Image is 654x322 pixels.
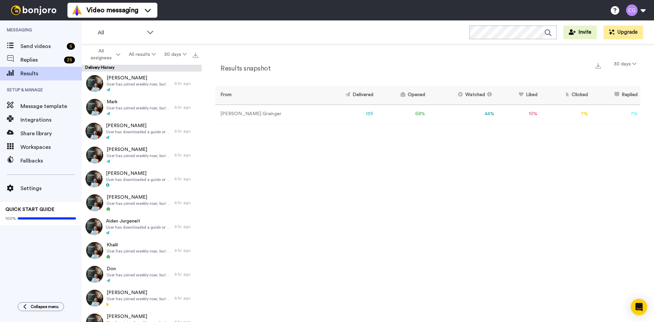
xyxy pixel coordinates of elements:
[428,105,497,123] td: 44 %
[631,299,647,315] div: Open Intercom Messenger
[20,116,82,124] span: Integrations
[174,152,198,158] div: 6 hr. ago
[86,290,103,307] img: c6d5cad2-fd79-47d2-a982-296bb4c3c359-thumb.jpg
[591,86,640,105] th: Replied
[107,289,171,296] span: [PERSON_NAME]
[106,170,171,177] span: [PERSON_NAME]
[86,266,103,283] img: 0323e21c-0476-4eef-b5d3-07423df56509-thumb.jpg
[82,215,202,239] a: Aiden JurgeneitUser has downloaded a guide or filled out a form that is not Weekly Roar, 30 Days ...
[18,302,64,311] button: Collapse menu
[174,224,198,229] div: 6 hr. ago
[83,45,125,64] button: All assignees
[20,157,82,165] span: Fallbacks
[86,194,103,211] img: b845af15-1c70-49f3-8ab5-d474b55c24d6-thumb.jpg
[72,5,82,16] img: vm-color.svg
[497,86,540,105] th: Liked
[106,225,171,230] span: User has downloaded a guide or filled out a form that is not Weekly Roar, 30 Days or Assessment, ...
[193,52,198,58] img: export.svg
[595,63,601,68] img: export.svg
[106,122,171,129] span: [PERSON_NAME]
[20,143,82,151] span: Workspaces
[87,5,138,15] span: Video messaging
[67,43,75,50] div: 5
[604,26,643,39] button: Upgrade
[82,95,202,119] a: MarkUser has joined weekly-roar, but is not in Mighty Networks.6 hr. ago
[107,146,171,153] span: [PERSON_NAME]
[174,200,198,205] div: 6 hr. ago
[540,86,591,105] th: Clicked
[98,29,143,37] span: All
[107,313,171,320] span: [PERSON_NAME]
[86,242,103,259] img: a2c92df5-3d30-45d5-9054-af58627a8f1b-thumb.jpg
[107,248,171,254] span: User has joined weekly-roar, but is not in Mighty Networks.
[319,86,376,105] th: Delivered
[319,105,376,123] td: 139
[86,75,103,92] img: 3f3272ba-10bd-4b44-8787-4f3e3b22f8bb-thumb.jpg
[82,167,202,191] a: [PERSON_NAME]User has downloaded a guide or filled out a form that is not Weekly Roar, 30 Days or...
[82,239,202,262] a: KhalilUser has joined weekly-roar, but is not in Mighty Networks.6 hr. ago
[82,65,202,72] div: Delivery History
[82,262,202,286] a: DonUser has joined weekly-roar, but is not in Mighty Networks.6 hr. ago
[31,304,59,309] span: Collapse menu
[85,218,103,235] img: c325cf73-b86a-4232-a5a4-0a0c4085e0eb-thumb.jpg
[497,105,540,123] td: 10 %
[8,5,59,15] img: bj-logo-header-white.svg
[174,105,198,110] div: 6 hr. ago
[540,105,591,123] td: 7 %
[87,48,115,61] span: All assignees
[86,99,103,116] img: d555d21d-3ab9-4fbf-bb86-222924875c4e-thumb.jpg
[5,207,54,212] span: QUICK START GUIDE
[593,60,603,70] button: Export a summary of each team member’s results that match this filter now.
[215,86,319,105] th: From
[174,128,198,134] div: 6 hr. ago
[174,176,198,182] div: 6 hr. ago
[174,81,198,86] div: 6 hr. ago
[215,105,319,123] td: [PERSON_NAME] Grainger
[106,218,171,225] span: Aiden Jurgeneit
[107,201,171,206] span: User has joined weekly-roar, but is not in Mighty Networks.
[82,191,202,215] a: [PERSON_NAME]User has joined weekly-roar, but is not in Mighty Networks.6 hr. ago
[106,129,171,135] span: User has downloaded a guide or filled out a form that is not Weekly Roar, 30 Days or Assessment, ...
[85,123,103,140] img: b72493b6-73bd-4630-9d8c-7f322c562350-thumb.jpg
[591,105,640,123] td: 7 %
[107,296,171,302] span: User has joined weekly-roar, but is not in Mighty Networks.
[82,119,202,143] a: [PERSON_NAME]User has downloaded a guide or filled out a form that is not Weekly Roar, 30 Days or...
[20,102,82,110] span: Message template
[20,42,64,50] span: Send videos
[82,143,202,167] a: [PERSON_NAME]User has joined weekly-roar, but is not in Mighty Networks.6 hr. ago
[86,147,103,164] img: fa5943ab-99fa-4b7d-960b-8ae7fb6d47d0-thumb.jpg
[5,216,16,221] span: 100%
[107,98,171,105] span: Mark
[428,86,497,105] th: Watched
[107,272,171,278] span: User has joined weekly-roar, but is not in Mighty Networks.
[376,86,428,105] th: Opened
[20,129,82,138] span: Share library
[82,72,202,95] a: [PERSON_NAME]User has joined weekly-roar, but is not in Mighty Networks.6 hr. ago
[107,153,171,158] span: User has joined weekly-roar, but is not in Mighty Networks.
[376,105,428,123] td: 68 %
[107,105,171,111] span: User has joined weekly-roar, but is not in Mighty Networks.
[563,26,597,39] button: Invite
[82,286,202,310] a: [PERSON_NAME]User has joined weekly-roar, but is not in Mighty Networks.6 hr. ago
[20,184,82,193] span: Settings
[20,56,61,64] span: Replies
[20,70,82,78] span: Results
[64,57,75,63] div: 25
[107,81,171,87] span: User has joined weekly-roar, but is not in Mighty Networks.
[107,242,171,248] span: Khalil
[174,272,198,277] div: 6 hr. ago
[107,75,171,81] span: [PERSON_NAME]
[107,194,171,201] span: [PERSON_NAME]
[85,170,103,187] img: 3ed18c58-0c87-42a5-a24b-9159ace52153-thumb.jpg
[107,265,171,272] span: Don
[215,65,270,72] h2: Results snapshot
[160,48,191,61] button: 30 days
[610,58,640,70] button: 30 days
[191,49,200,60] button: Export all results that match these filters now.
[174,295,198,301] div: 6 hr. ago
[174,248,198,253] div: 6 hr. ago
[125,48,160,61] button: All results
[106,177,171,182] span: User has downloaded a guide or filled out a form that is not Weekly Roar, 30 Days or Assessment, ...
